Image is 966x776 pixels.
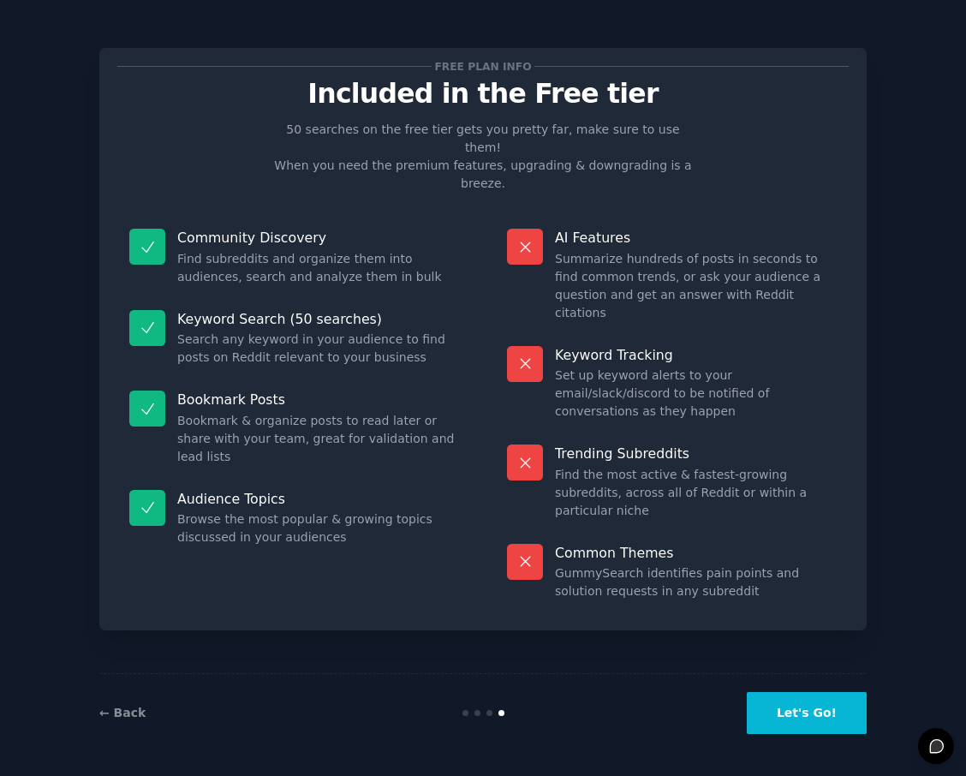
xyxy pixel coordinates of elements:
dd: Summarize hundreds of posts in seconds to find common trends, or ask your audience a question and... [555,250,837,322]
p: AI Features [555,229,837,247]
p: Trending Subreddits [555,445,837,463]
dd: Search any keyword in your audience to find posts on Reddit relevant to your business [177,331,459,367]
p: Bookmark Posts [177,391,459,409]
p: 50 searches on the free tier gets you pretty far, make sure to use them! When you need the premiu... [267,121,699,193]
p: Keyword Search (50 searches) [177,310,459,328]
p: Common Themes [555,544,837,562]
a: ← Back [99,706,146,719]
dd: Set up keyword alerts to your email/slack/discord to be notified of conversations as they happen [555,367,837,421]
p: Keyword Tracking [555,346,837,364]
dd: Find subreddits and organize them into audiences, search and analyze them in bulk [177,250,459,286]
dd: Find the most active & fastest-growing subreddits, across all of Reddit or within a particular niche [555,466,837,520]
dd: Bookmark & organize posts to read later or share with your team, great for validation and lead lists [177,412,459,466]
button: Let's Go! [747,692,867,734]
dd: GummySearch identifies pain points and solution requests in any subreddit [555,564,837,600]
dd: Browse the most popular & growing topics discussed in your audiences [177,510,459,546]
span: Free plan info [432,57,534,75]
p: Audience Topics [177,490,459,508]
p: Included in the Free tier [117,79,849,109]
p: Community Discovery [177,229,459,247]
